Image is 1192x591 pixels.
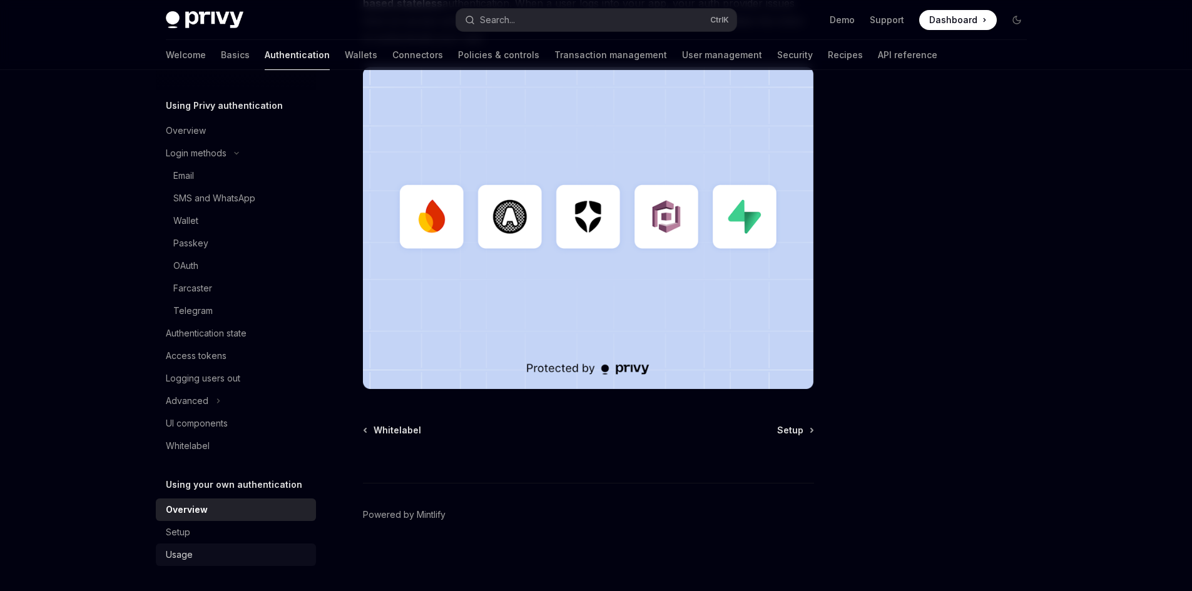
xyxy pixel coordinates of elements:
a: User management [682,40,762,70]
div: Email [173,168,194,183]
h5: Using Privy authentication [166,98,283,113]
a: Farcaster [156,277,316,300]
div: OAuth [173,258,198,273]
div: UI components [166,416,228,431]
div: SMS and WhatsApp [173,191,255,206]
a: Policies & controls [458,40,539,70]
a: Setup [156,521,316,543]
div: Access tokens [166,348,227,363]
div: Advanced [166,393,208,408]
a: Recipes [828,40,863,70]
a: Wallet [156,210,316,232]
button: Login methods [156,142,316,164]
a: Email [156,164,316,187]
a: Basics [221,40,250,70]
div: Search... [480,13,515,28]
a: Access tokens [156,345,316,367]
a: Overview [156,498,316,521]
div: Logging users out [166,371,240,386]
div: Overview [166,123,206,138]
div: Authentication state [166,326,247,341]
a: Logging users out [156,367,316,390]
a: API reference [878,40,937,70]
a: Passkey [156,232,316,255]
a: Telegram [156,300,316,322]
button: Toggle dark mode [1007,10,1027,30]
div: Wallet [173,213,198,228]
a: Usage [156,543,316,566]
a: SMS and WhatsApp [156,187,316,210]
div: Overview [166,502,208,517]
a: Whitelabel [156,435,316,457]
div: Usage [166,547,193,562]
div: Setup [166,525,190,540]
a: Transaction management [554,40,667,70]
span: Dashboard [929,14,977,26]
a: Security [777,40,813,70]
a: Whitelabel [364,424,421,437]
div: Telegram [173,303,213,318]
h5: Using your own authentication [166,477,302,492]
a: UI components [156,412,316,435]
img: JWT-based auth splash [363,67,814,389]
a: Wallets [345,40,377,70]
a: Welcome [166,40,206,70]
div: Login methods [166,146,227,161]
a: Dashboard [919,10,997,30]
a: Demo [830,14,855,26]
button: Search...CtrlK [456,9,736,31]
a: Setup [777,424,813,437]
span: Whitelabel [374,424,421,437]
a: Authentication [265,40,330,70]
div: Farcaster [173,281,212,296]
img: dark logo [166,11,243,29]
a: Powered by Mintlify [363,508,446,521]
span: Ctrl K [710,15,729,25]
a: Overview [156,119,316,142]
div: Whitelabel [166,438,210,453]
a: Authentication state [156,322,316,345]
button: Advanced [156,390,316,412]
a: Support [870,14,904,26]
a: OAuth [156,255,316,277]
div: Passkey [173,236,208,251]
span: Setup [777,424,803,437]
a: Connectors [392,40,443,70]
